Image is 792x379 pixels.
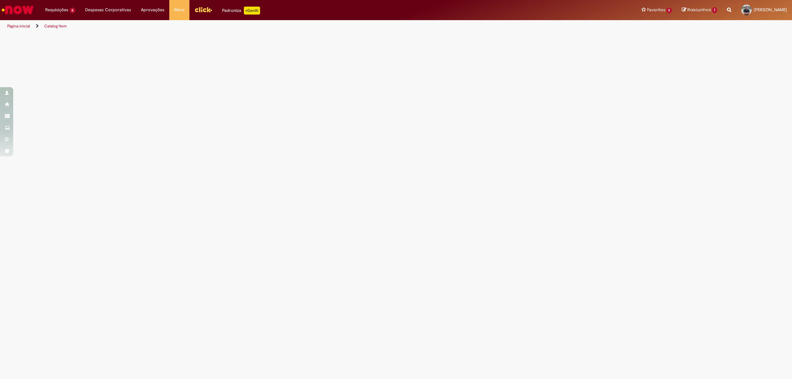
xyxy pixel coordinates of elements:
span: 6 [70,8,75,13]
img: ServiceNow [1,3,35,17]
div: Padroniza [222,7,260,15]
span: Despesas Corporativas [85,7,131,13]
span: 2 [667,8,672,13]
a: Página inicial [7,23,30,29]
span: More [174,7,184,13]
span: [PERSON_NAME] [754,7,787,13]
span: Requisições [45,7,68,13]
span: 1 [712,7,717,13]
p: +GenAi [244,7,260,15]
span: Rascunhos [687,7,711,13]
img: click_logo_yellow_360x200.png [194,5,212,15]
a: Rascunhos [682,7,717,13]
span: Favoritos [647,7,665,13]
a: Catalog Item [44,23,67,29]
span: Aprovações [141,7,164,13]
ul: Trilhas de página [5,20,523,32]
